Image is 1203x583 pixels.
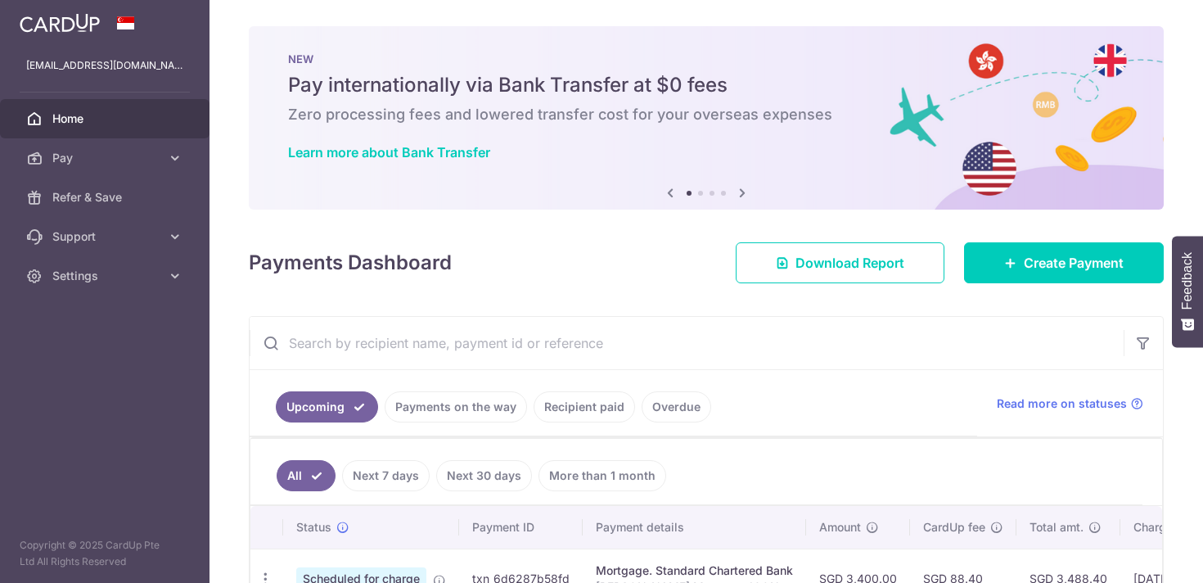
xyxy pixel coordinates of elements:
[250,317,1124,369] input: Search by recipient name, payment id or reference
[1024,253,1124,273] span: Create Payment
[288,105,1124,124] h6: Zero processing fees and lowered transfer cost for your overseas expenses
[288,52,1124,66] p: NEW
[52,268,160,284] span: Settings
[277,460,336,491] a: All
[819,519,861,536] span: Amount
[964,242,1164,283] a: Create Payment
[52,150,160,166] span: Pay
[249,26,1164,210] img: Bank transfer banner
[26,57,183,74] p: [EMAIL_ADDRESS][DOMAIN_NAME]
[534,391,635,423] a: Recipient paid
[288,72,1124,98] h5: Pay internationally via Bank Transfer at $0 fees
[52,189,160,206] span: Refer & Save
[923,519,985,536] span: CardUp fee
[795,253,904,273] span: Download Report
[276,391,378,423] a: Upcoming
[296,519,331,536] span: Status
[20,13,100,33] img: CardUp
[642,391,711,423] a: Overdue
[1172,236,1203,347] button: Feedback - Show survey
[736,242,944,283] a: Download Report
[583,506,806,549] th: Payment details
[1030,519,1084,536] span: Total amt.
[459,506,583,549] th: Payment ID
[52,228,160,245] span: Support
[436,460,532,491] a: Next 30 days
[1133,519,1201,536] span: Charge date
[596,563,793,579] div: Mortgage. Standard Chartered Bank
[997,395,1127,412] span: Read more on statuses
[538,460,666,491] a: More than 1 month
[997,395,1143,412] a: Read more on statuses
[342,460,430,491] a: Next 7 days
[385,391,527,423] a: Payments on the way
[1180,252,1195,310] span: Feedback
[288,144,490,160] a: Learn more about Bank Transfer
[52,111,160,127] span: Home
[249,248,452,278] h4: Payments Dashboard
